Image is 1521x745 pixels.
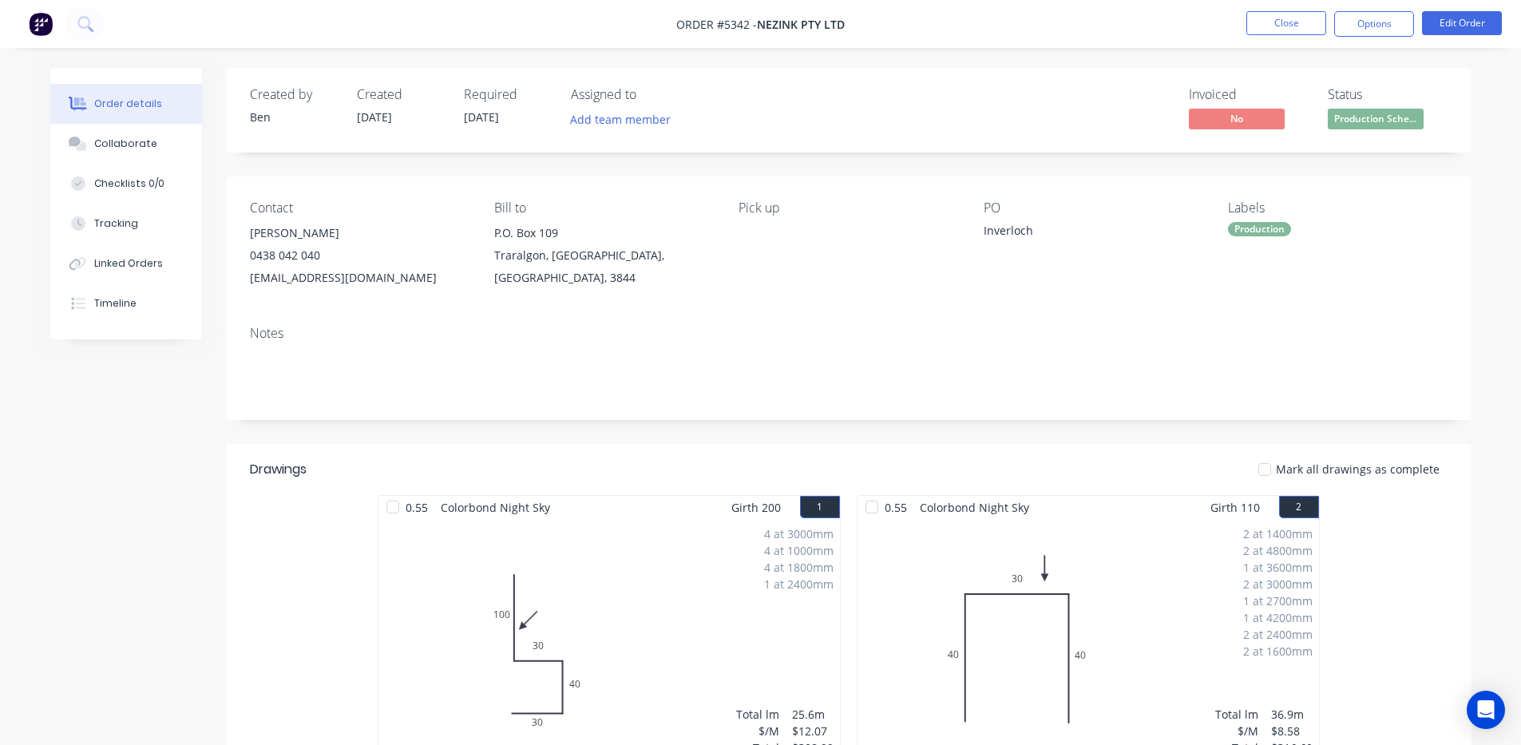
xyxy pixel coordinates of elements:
[494,200,713,216] div: Bill to
[913,496,1036,519] span: Colorbond Night Sky
[1243,643,1313,660] div: 2 at 1600mm
[1334,11,1414,37] button: Options
[399,496,434,519] span: 0.55
[1228,222,1291,236] div: Production
[1422,11,1502,35] button: Edit Order
[757,17,845,32] span: NEZINK PTY LTD
[250,326,1448,341] div: Notes
[571,109,679,130] button: Add team member
[736,723,779,739] div: $/M
[250,109,338,125] div: Ben
[1243,576,1313,592] div: 2 at 3000mm
[1276,461,1440,478] span: Mark all drawings as complete
[50,283,202,323] button: Timeline
[50,244,202,283] button: Linked Orders
[1271,723,1313,739] div: $8.58
[1243,525,1313,542] div: 2 at 1400mm
[1210,496,1260,519] span: Girth 110
[1279,496,1319,518] button: 2
[1243,609,1313,626] div: 1 at 4200mm
[984,222,1183,244] div: Inverloch
[250,87,338,102] div: Created by
[250,267,469,289] div: [EMAIL_ADDRESS][DOMAIN_NAME]
[357,87,445,102] div: Created
[250,460,307,479] div: Drawings
[1189,87,1309,102] div: Invoiced
[731,496,781,519] span: Girth 200
[50,164,202,204] button: Checklists 0/0
[736,706,779,723] div: Total lm
[50,84,202,124] button: Order details
[1243,626,1313,643] div: 2 at 2400mm
[764,576,834,592] div: 1 at 2400mm
[94,296,137,311] div: Timeline
[676,17,757,32] span: Order #5342 -
[494,222,713,289] div: P.O. Box 109Traralgon, [GEOGRAPHIC_DATA], [GEOGRAPHIC_DATA], 3844
[1243,542,1313,559] div: 2 at 4800mm
[1328,109,1424,129] span: Production Sche...
[94,137,157,151] div: Collaborate
[29,12,53,36] img: Factory
[764,525,834,542] div: 4 at 3000mm
[739,200,957,216] div: Pick up
[434,496,557,519] span: Colorbond Night Sky
[571,87,731,102] div: Assigned to
[792,706,834,723] div: 25.6m
[561,109,679,130] button: Add team member
[1467,691,1505,729] div: Open Intercom Messenger
[250,222,469,244] div: [PERSON_NAME]
[764,542,834,559] div: 4 at 1000mm
[357,109,392,125] span: [DATE]
[250,244,469,267] div: 0438 042 040
[1246,11,1326,35] button: Close
[1243,559,1313,576] div: 1 at 3600mm
[1215,723,1258,739] div: $/M
[50,124,202,164] button: Collaborate
[1328,109,1424,133] button: Production Sche...
[984,200,1202,216] div: PO
[494,244,713,289] div: Traralgon, [GEOGRAPHIC_DATA], [GEOGRAPHIC_DATA], 3844
[1271,706,1313,723] div: 36.9m
[464,87,552,102] div: Required
[764,559,834,576] div: 4 at 1800mm
[94,97,162,111] div: Order details
[1328,87,1448,102] div: Status
[1189,109,1285,129] span: No
[792,723,834,739] div: $12.07
[464,109,499,125] span: [DATE]
[494,222,713,244] div: P.O. Box 109
[800,496,840,518] button: 1
[250,222,469,289] div: [PERSON_NAME]0438 042 040[EMAIL_ADDRESS][DOMAIN_NAME]
[1228,200,1447,216] div: Labels
[94,216,138,231] div: Tracking
[94,256,163,271] div: Linked Orders
[878,496,913,519] span: 0.55
[50,204,202,244] button: Tracking
[94,176,164,191] div: Checklists 0/0
[1243,592,1313,609] div: 1 at 2700mm
[250,200,469,216] div: Contact
[1215,706,1258,723] div: Total lm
